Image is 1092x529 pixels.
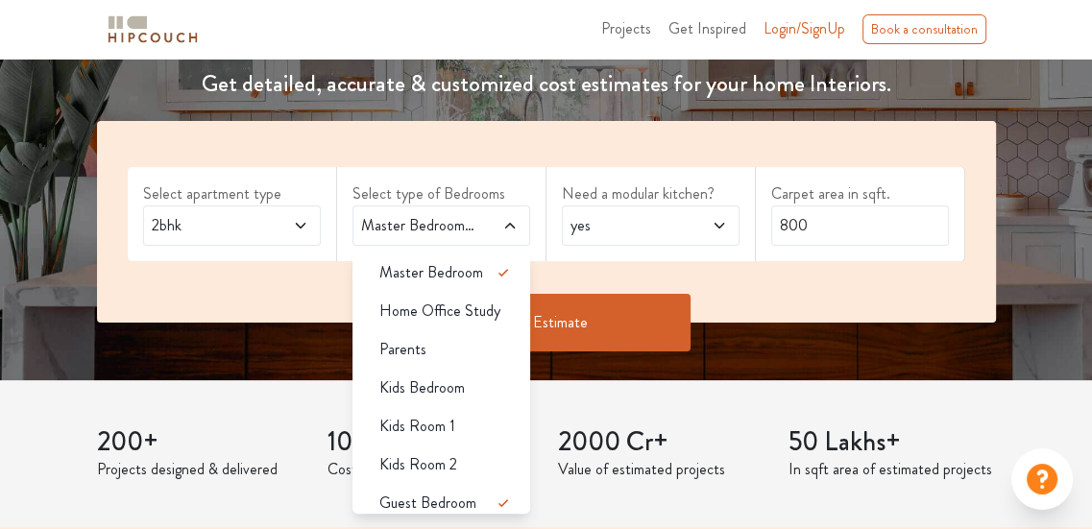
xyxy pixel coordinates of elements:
[668,17,746,39] span: Get Inspired
[352,182,530,205] label: Select type of Bedrooms
[562,182,740,205] label: Need a modular kitchen?
[379,338,426,361] span: Parents
[379,492,476,515] span: Guest Bedroom
[379,453,457,476] span: Kids Room 2
[379,300,500,323] span: Home Office Study
[402,294,691,351] button: Get Estimate
[379,376,465,399] span: Kids Bedroom
[328,426,535,459] h3: 10000+
[379,261,483,284] span: Master Bedroom
[771,205,949,246] input: Enter area sqft
[379,415,455,438] span: Kids Room 1
[143,182,321,205] label: Select apartment type
[12,70,1080,98] h4: Get detailed, accurate & customized cost estimates for your home Interiors.
[567,214,687,237] span: yes
[97,426,304,459] h3: 200+
[558,458,765,481] p: Value of estimated projects
[789,426,996,459] h3: 50 Lakhs+
[328,458,535,481] p: Cost estimates provided
[148,214,268,237] span: 2bhk
[771,182,949,205] label: Carpet area in sqft.
[601,17,651,39] span: Projects
[105,8,201,51] span: logo-horizontal.svg
[789,458,996,481] p: In sqft area of estimated projects
[862,14,986,44] div: Book a consultation
[764,17,845,39] span: Login/SignUp
[558,426,765,459] h3: 2000 Cr+
[357,214,477,237] span: Master Bedroom,Guest Bedroom
[105,12,201,46] img: logo-horizontal.svg
[97,458,304,481] p: Projects designed & delivered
